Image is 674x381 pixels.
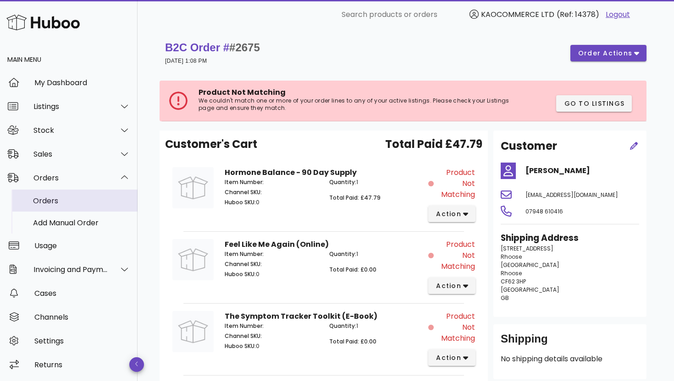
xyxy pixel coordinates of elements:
[501,269,522,277] span: Rhoose
[225,188,262,196] span: Channel SKU:
[501,332,639,354] div: Shipping
[34,337,130,345] div: Settings
[501,294,509,302] span: GB
[329,178,356,186] span: Quantity:
[436,353,461,363] span: action
[165,58,207,64] small: [DATE] 1:08 PM
[329,250,423,258] p: 1
[436,281,461,291] span: action
[329,266,376,273] span: Total Paid: £0.00
[33,102,108,111] div: Listings
[428,349,475,366] button: action
[199,87,286,98] span: Product Not Matching
[501,278,526,285] span: CF62 3HP
[33,218,130,227] div: Add Manual Order
[33,196,130,205] div: Orders
[225,198,256,206] span: Huboo SKU:
[436,167,475,200] span: Product Not Matching
[606,9,630,20] a: Logout
[428,278,475,294] button: action
[481,9,554,20] span: KAOCOMMERCE LTD
[436,209,461,219] span: action
[525,207,563,215] span: 07948 610416
[165,136,257,152] span: Customer's Cart
[33,174,108,182] div: Orders
[329,322,356,330] span: Quantity:
[329,178,423,186] p: 1
[578,49,633,58] span: order actions
[225,198,318,207] p: 0
[225,342,256,350] span: Huboo SKU:
[34,78,130,87] div: My Dashboard
[501,261,559,269] span: [GEOGRAPHIC_DATA]
[501,253,522,261] span: Rhoose
[225,332,262,340] span: Channel SKU:
[556,95,632,112] button: Go to Listings
[525,191,618,199] span: [EMAIL_ADDRESS][DOMAIN_NAME]
[525,165,639,176] h4: [PERSON_NAME]
[225,178,264,186] span: Item Number:
[34,360,130,369] div: Returns
[501,245,553,252] span: [STREET_ADDRESS]
[225,260,262,268] span: Channel SKU:
[34,289,130,298] div: Cases
[428,206,475,222] button: action
[329,250,356,258] span: Quantity:
[33,150,108,158] div: Sales
[557,9,599,20] span: (Ref: 14378)
[501,286,559,294] span: [GEOGRAPHIC_DATA]
[33,265,108,274] div: Invoicing and Payments
[436,311,475,344] span: Product Not Matching
[172,167,214,208] img: Product Image
[172,311,214,352] img: Product Image
[501,354,639,365] p: No shipping details available
[225,250,264,258] span: Item Number:
[34,313,130,321] div: Channels
[564,99,624,109] span: Go to Listings
[172,239,214,280] img: Product Image
[229,41,260,54] span: #2675
[165,41,260,54] strong: B2C Order #
[33,126,108,135] div: Stock
[436,239,475,272] span: Product Not Matching
[6,12,80,32] img: Huboo Logo
[199,97,511,112] p: We couldn't match one or more of your order lines to any of your active listings. Please check yo...
[329,337,376,345] span: Total Paid: £0.00
[329,194,381,201] span: Total Paid: £47.79
[225,270,256,278] span: Huboo SKU:
[225,239,329,250] strong: Feel Like Me Again (Online)
[329,322,423,330] p: 1
[385,136,482,152] span: Total Paid £47.79
[225,167,357,178] strong: Hormone Balance - 90 Day Supply
[501,138,557,154] h2: Customer
[225,342,318,350] p: 0
[225,322,264,330] span: Item Number:
[225,270,318,278] p: 0
[570,45,646,61] button: order actions
[225,311,377,321] strong: The Symptom Tracker Toolkit (E-Book)
[501,232,639,245] h3: Shipping Address
[34,241,130,250] div: Usage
